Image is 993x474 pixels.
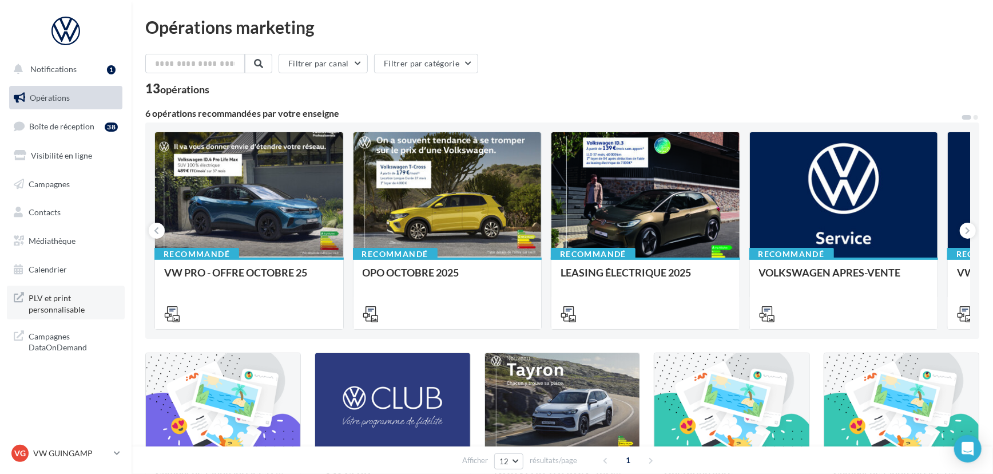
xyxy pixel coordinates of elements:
span: PLV et print personnalisable [29,290,118,315]
span: VG [14,448,26,459]
div: Opérations marketing [145,18,979,35]
div: LEASING ÉLECTRIQUE 2025 [561,267,730,290]
div: OPO OCTOBRE 2025 [363,267,533,290]
div: 13 [145,82,209,95]
span: Contacts [29,207,61,217]
a: Visibilité en ligne [7,144,125,168]
a: Médiathèque [7,229,125,253]
span: Boîte de réception [29,121,94,131]
span: Notifications [30,64,77,74]
a: Contacts [7,200,125,224]
span: Opérations [30,93,70,102]
span: résultats/page [530,455,577,466]
button: 12 [494,453,523,469]
span: Campagnes DataOnDemand [29,329,118,353]
div: Recommandé [353,248,438,260]
div: 1 [107,65,116,74]
div: Recommandé [749,248,834,260]
span: Calendrier [29,264,67,274]
div: 6 opérations recommandées par votre enseigne [145,109,961,118]
a: Boîte de réception38 [7,114,125,139]
div: Open Intercom Messenger [954,435,982,463]
span: Médiathèque [29,236,76,246]
div: Recommandé [154,248,239,260]
a: PLV et print personnalisable [7,286,125,319]
div: VW PRO - OFFRE OCTOBRE 25 [164,267,334,290]
div: opérations [160,84,209,94]
span: Afficher [462,455,488,466]
a: Campagnes DataOnDemand [7,324,125,358]
span: 1 [619,451,638,469]
button: Filtrer par catégorie [374,54,478,73]
a: Campagnes [7,172,125,196]
a: VG VW GUINGAMP [9,443,122,464]
p: VW GUINGAMP [33,448,109,459]
div: VOLKSWAGEN APRES-VENTE [759,267,929,290]
span: Campagnes [29,179,70,188]
a: Calendrier [7,258,125,282]
div: Recommandé [551,248,635,260]
span: 12 [499,457,509,466]
span: Visibilité en ligne [31,151,92,160]
div: 38 [105,123,118,132]
button: Notifications 1 [7,57,120,81]
a: Opérations [7,86,125,110]
button: Filtrer par canal [279,54,368,73]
